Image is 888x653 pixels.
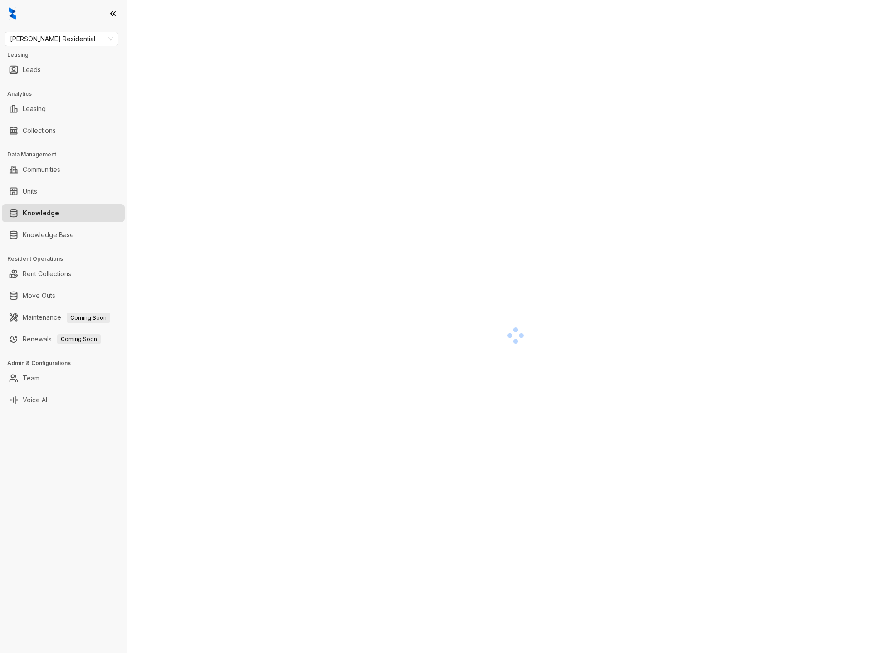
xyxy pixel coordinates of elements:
[2,308,125,326] li: Maintenance
[7,51,127,59] h3: Leasing
[7,255,127,263] h3: Resident Operations
[2,391,125,409] li: Voice AI
[9,7,16,20] img: logo
[7,359,127,367] h3: Admin & Configurations
[2,330,125,348] li: Renewals
[2,122,125,140] li: Collections
[10,32,113,46] span: Griffis Residential
[23,369,39,387] a: Team
[2,265,125,283] li: Rent Collections
[67,313,110,323] span: Coming Soon
[23,204,59,222] a: Knowledge
[2,61,125,79] li: Leads
[23,391,47,409] a: Voice AI
[23,61,41,79] a: Leads
[7,90,127,98] h3: Analytics
[23,122,56,140] a: Collections
[23,287,55,305] a: Move Outs
[57,334,101,344] span: Coming Soon
[7,151,127,159] h3: Data Management
[23,226,74,244] a: Knowledge Base
[2,204,125,222] li: Knowledge
[2,161,125,179] li: Communities
[23,161,60,179] a: Communities
[23,330,101,348] a: RenewalsComing Soon
[2,287,125,305] li: Move Outs
[2,100,125,118] li: Leasing
[2,182,125,200] li: Units
[23,100,46,118] a: Leasing
[2,369,125,387] li: Team
[23,182,37,200] a: Units
[23,265,71,283] a: Rent Collections
[2,226,125,244] li: Knowledge Base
